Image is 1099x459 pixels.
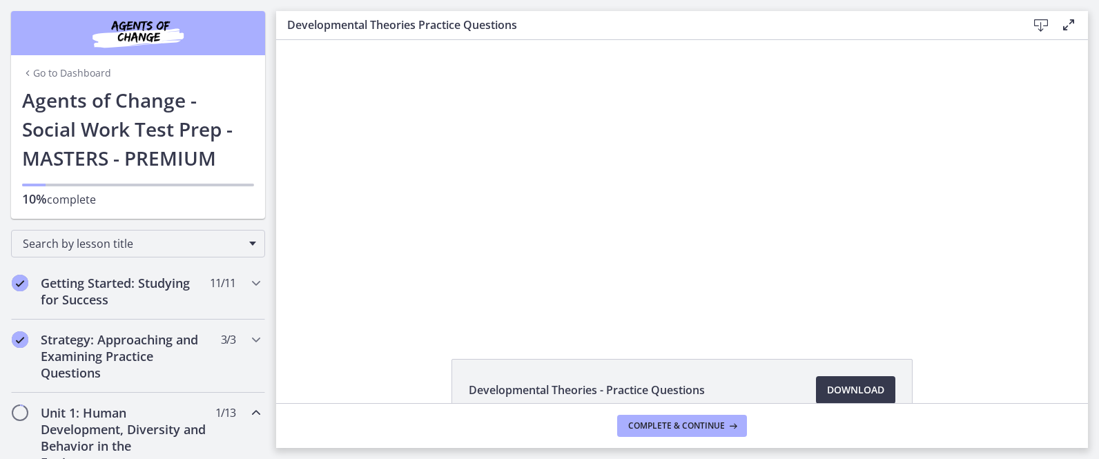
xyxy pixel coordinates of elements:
a: Go to Dashboard [22,66,111,80]
i: Completed [12,275,28,291]
h2: Getting Started: Studying for Success [41,275,209,308]
i: Completed [12,331,28,348]
div: Search by lesson title [11,230,265,257]
span: 11 / 11 [210,275,235,291]
h1: Agents of Change - Social Work Test Prep - MASTERS - PREMIUM [22,86,254,173]
iframe: Video Lesson [276,40,1088,327]
span: Developmental Theories - Practice Questions [469,382,705,398]
a: Download [816,376,895,404]
p: complete [22,191,254,208]
span: Complete & continue [628,420,725,431]
span: Download [827,382,884,398]
span: 1 / 13 [215,404,235,421]
h3: Developmental Theories Practice Questions [287,17,1005,33]
button: Complete & continue [617,415,747,437]
img: Agents of Change Social Work Test Prep [55,17,221,50]
span: 3 / 3 [221,331,235,348]
span: 10% [22,191,47,207]
h2: Strategy: Approaching and Examining Practice Questions [41,331,209,381]
span: Search by lesson title [23,236,242,251]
